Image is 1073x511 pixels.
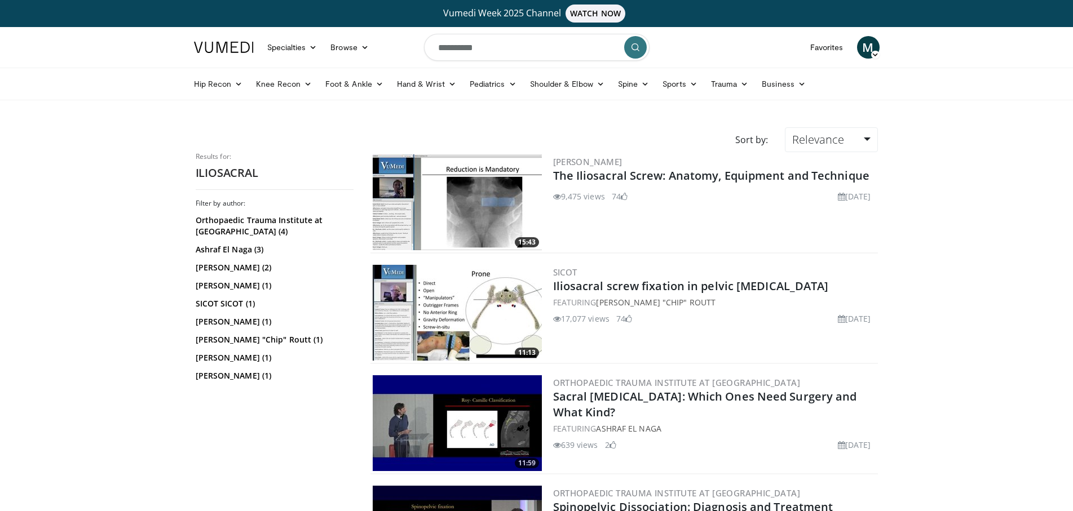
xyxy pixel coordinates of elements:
[755,73,813,95] a: Business
[838,313,871,325] li: [DATE]
[553,313,610,325] li: 17,077 views
[792,132,844,147] span: Relevance
[515,237,539,247] span: 15:43
[553,156,622,167] a: [PERSON_NAME]
[803,36,850,59] a: Favorites
[196,199,354,208] h3: Filter by author:
[656,73,704,95] a: Sports
[390,73,463,95] a: Hand & Wrist
[566,5,625,23] span: WATCH NOW
[373,375,542,471] a: 11:59
[838,439,871,451] li: [DATE]
[596,423,661,434] a: Ashraf El Naga
[196,215,351,237] a: Orthopaedic Trauma Institute at [GEOGRAPHIC_DATA] (4)
[612,190,628,202] li: 74
[196,352,351,363] a: [PERSON_NAME] (1)
[704,73,756,95] a: Trauma
[196,244,351,255] a: Ashraf El Naga (3)
[553,278,829,294] a: Iliosacral screw fixation in pelvic [MEDICAL_DATA]
[196,166,354,180] h2: ILIOSACRAL
[194,42,254,53] img: VuMedi Logo
[553,377,801,388] a: Orthopaedic Trauma Institute at [GEOGRAPHIC_DATA]
[424,34,650,61] input: Search topics, interventions
[596,297,716,308] a: [PERSON_NAME] "Chip" Routt
[187,73,250,95] a: Hip Recon
[515,458,539,468] span: 11:59
[515,348,539,358] span: 11:13
[373,265,542,361] a: 11:13
[373,375,542,471] img: 8b9f719e-643f-4ad6-915d-9176e62b2b82.300x170_q85_crop-smart_upscale.jpg
[373,154,542,250] img: _uLx7NeC-FsOB8GH4xMDoxOjB1O8AjAz.300x170_q85_crop-smart_upscale.jpg
[249,73,319,95] a: Knee Recon
[319,73,390,95] a: Foot & Ankle
[523,73,611,95] a: Shoulder & Elbow
[605,439,616,451] li: 2
[324,36,376,59] a: Browse
[553,190,605,202] li: 9,475 views
[196,334,351,345] a: [PERSON_NAME] "Chip" Routt (1)
[196,5,878,23] a: Vumedi Week 2025 ChannelWATCH NOW
[196,316,351,327] a: [PERSON_NAME] (1)
[611,73,656,95] a: Spine
[553,296,876,308] div: FEATURING
[463,73,523,95] a: Pediatrics
[196,298,351,309] a: SICOT SICOT (1)
[553,266,577,278] a: SICOT
[260,36,324,59] a: Specialties
[553,487,801,499] a: Orthopaedic Trauma Institute at [GEOGRAPHIC_DATA]
[373,265,542,361] img: d5ySKFN8UhyXrjO34yMDoxOjByOwWswz_1.300x170_q85_crop-smart_upscale.jpg
[616,313,632,325] li: 74
[196,262,351,273] a: [PERSON_NAME] (2)
[838,190,871,202] li: [DATE]
[553,168,869,183] a: The Iliosacral Screw: Anatomy, Equipment and Technique
[196,152,354,161] p: Results for:
[553,389,857,420] a: Sacral [MEDICAL_DATA]: Which Ones Need Surgery and What Kind?
[373,154,542,250] a: 15:43
[553,439,598,451] li: 639 views
[857,36,880,59] a: M
[785,127,877,152] a: Relevance
[196,280,351,291] a: [PERSON_NAME] (1)
[553,423,876,434] div: FEATURING
[196,370,351,381] a: [PERSON_NAME] (1)
[727,127,776,152] div: Sort by:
